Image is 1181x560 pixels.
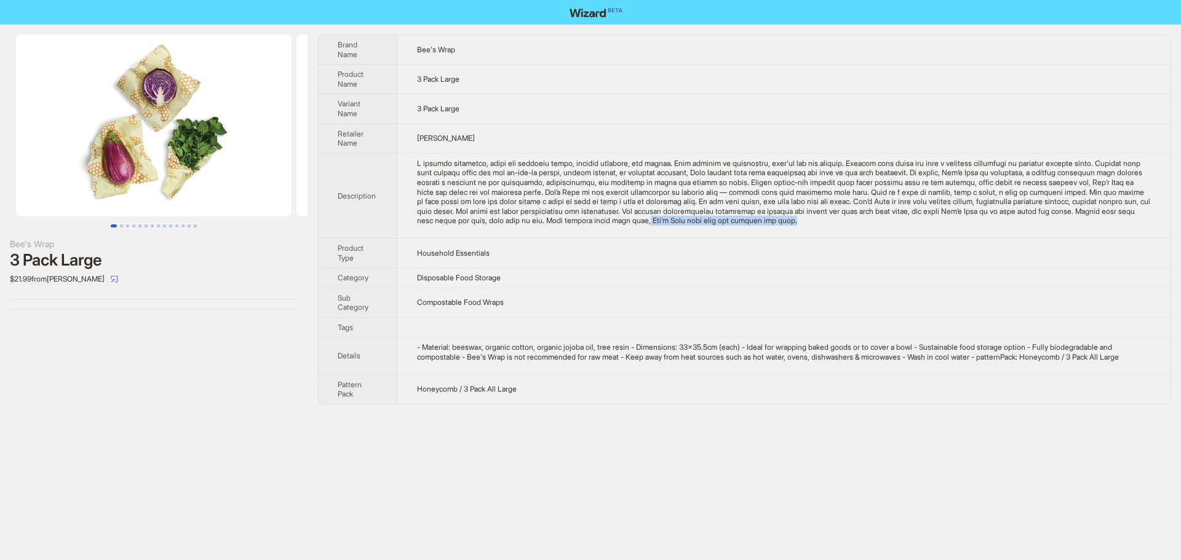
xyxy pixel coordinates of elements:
span: 3 Pack Large [417,74,459,84]
img: 3 Pack Large 3 Pack Large image 1 [16,34,292,216]
div: - Material: beeswax, organic cotton, organic jojoba oil, tree resin - Dimensions: 33x35.5cm (each... [417,342,1151,361]
span: Tags [338,323,353,332]
button: Go to slide 13 [188,224,191,227]
span: select [111,275,118,283]
button: Go to slide 10 [169,224,172,227]
button: Go to slide 11 [175,224,178,227]
span: Household Essentials [417,248,490,258]
span: Variant Name [338,99,360,118]
span: Product Name [338,69,364,89]
span: Category [338,273,368,282]
span: Description [338,191,376,200]
div: 3 Pack Large [10,251,298,269]
span: Honeycomb / 3 Pack All Large [417,384,517,393]
button: Go to slide 9 [163,224,166,227]
span: Bee's Wrap [417,45,455,54]
span: 3 Pack Large [417,104,459,113]
span: Brand Name [338,40,357,59]
span: Sub Category [338,293,368,312]
span: Pattern Pack [338,380,362,399]
button: Go to slide 2 [120,224,123,227]
button: Go to slide 8 [157,224,160,227]
button: Go to slide 6 [145,224,148,227]
span: Retailer Name [338,129,364,148]
button: Go to slide 4 [132,224,135,227]
div: $21.99 from [PERSON_NAME] [10,269,298,289]
span: Disposable Food Storage [417,273,501,282]
span: Details [338,351,360,360]
button: Go to slide 14 [194,224,197,227]
button: Go to slide 1 [111,224,117,227]
span: Product Type [338,243,364,262]
button: Go to slide 3 [126,224,129,227]
button: Go to slide 12 [181,224,185,227]
span: [PERSON_NAME] [417,133,475,143]
div: A kitchen essential, ideal for covering bowls, serving platters, and dishes. From cookies to cant... [417,159,1151,226]
div: Bee's Wrap [10,237,298,251]
img: 3 Pack Large 3 Pack Large image 2 [296,34,572,216]
span: Compostable Food Wraps [417,298,504,307]
button: Go to slide 5 [138,224,141,227]
button: Go to slide 7 [151,224,154,227]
